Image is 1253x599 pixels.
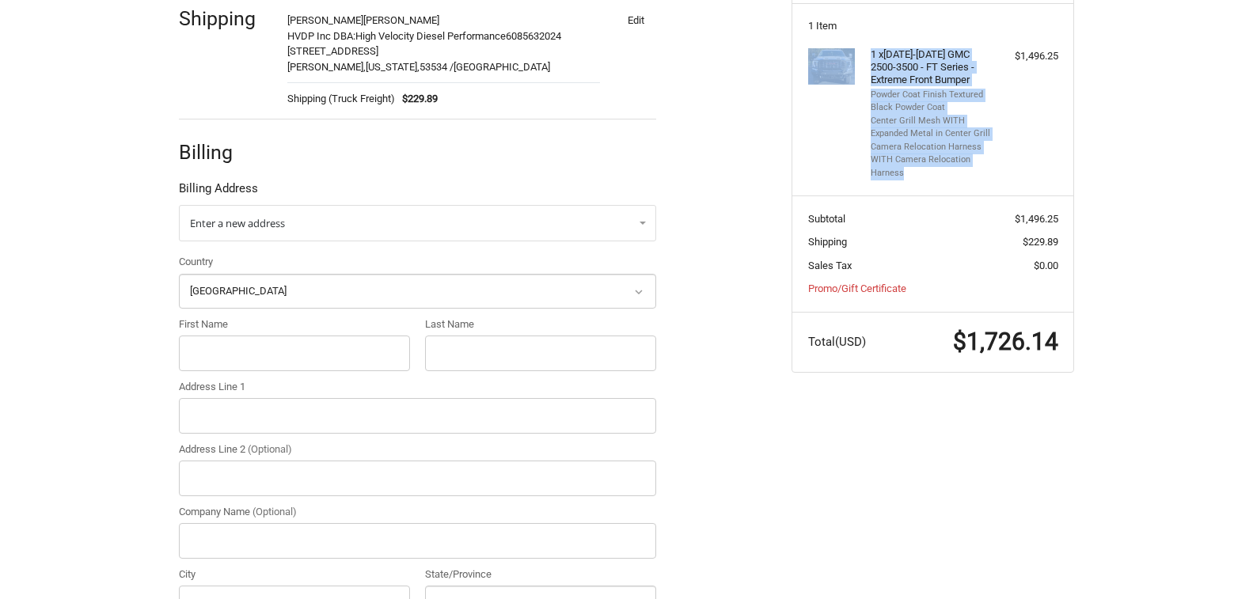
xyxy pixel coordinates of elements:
[179,205,656,241] a: Enter or select a different address
[808,236,847,248] span: Shipping
[179,6,271,31] h2: Shipping
[179,180,258,205] legend: Billing Address
[808,335,866,349] span: Total (USD)
[808,213,845,225] span: Subtotal
[287,30,506,42] span: HVDP Inc DBA:High Velocity Diesel Performance
[871,48,992,87] h4: 1 x [DATE]-[DATE] GMC 2500-3500 - FT Series - Extreme Front Bumper
[615,9,656,31] button: Edit
[179,317,410,332] label: First Name
[179,442,656,457] label: Address Line 2
[179,254,656,270] label: Country
[287,91,395,107] span: Shipping (Truck Freight)
[425,567,656,582] label: State/Province
[996,48,1058,64] div: $1,496.25
[287,61,366,73] span: [PERSON_NAME],
[1034,260,1058,271] span: $0.00
[395,91,439,107] span: $229.89
[425,317,656,332] label: Last Name
[506,30,561,42] span: 6085632024
[252,506,297,517] small: (Optional)
[287,14,363,26] span: [PERSON_NAME]
[190,216,285,230] span: Enter a new address
[179,140,271,165] h2: Billing
[420,61,454,73] span: 53534 /
[871,141,992,180] li: Camera Relocation Harness WITH Camera Relocation Harness
[179,379,656,395] label: Address Line 1
[248,443,292,455] small: (Optional)
[808,282,906,294] a: Promo/Gift Certificate
[287,45,378,57] span: [STREET_ADDRESS]
[808,20,1058,32] h3: 1 Item
[454,61,550,73] span: [GEOGRAPHIC_DATA]
[871,115,992,141] li: Center Grill Mesh WITH Expanded Metal in Center Grill
[363,14,439,26] span: [PERSON_NAME]
[871,89,992,115] li: Powder Coat Finish Textured Black Powder Coat
[1015,213,1058,225] span: $1,496.25
[1174,523,1253,599] iframe: Chat Widget
[808,260,852,271] span: Sales Tax
[179,504,656,520] label: Company Name
[953,328,1058,355] span: $1,726.14
[366,61,420,73] span: [US_STATE],
[1023,236,1058,248] span: $229.89
[179,567,410,582] label: City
